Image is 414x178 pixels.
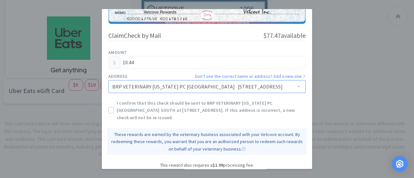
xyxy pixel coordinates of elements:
[108,73,128,80] label: Address
[108,49,127,56] label: Amount
[112,80,283,93] div: BRP VETERINARY NORTH CAROLINA PC DBA ANIMAL HOSPITAL SOUTH · 1304 HENDERSONVILLE RD ASHEVILLE, NC...
[107,162,307,170] p: This reward also requires a processing fee.
[195,73,306,80] a: Don't see the correct name or address? Add a new one
[117,99,306,121] span: I confirm that this check should be sent to BRP VETERINARY [US_STATE] PC [GEOGRAPHIC_DATA] SOUTH ...
[212,162,223,168] span: $1.99
[392,156,408,172] div: Open Intercom Messenger
[263,31,281,39] span: $77.47
[263,30,306,41] h3: available
[108,30,161,41] h3: Claim Check by Mail
[110,131,304,152] div: These rewards are earned by the veterinary business associated with your Vetcove account. By rede...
